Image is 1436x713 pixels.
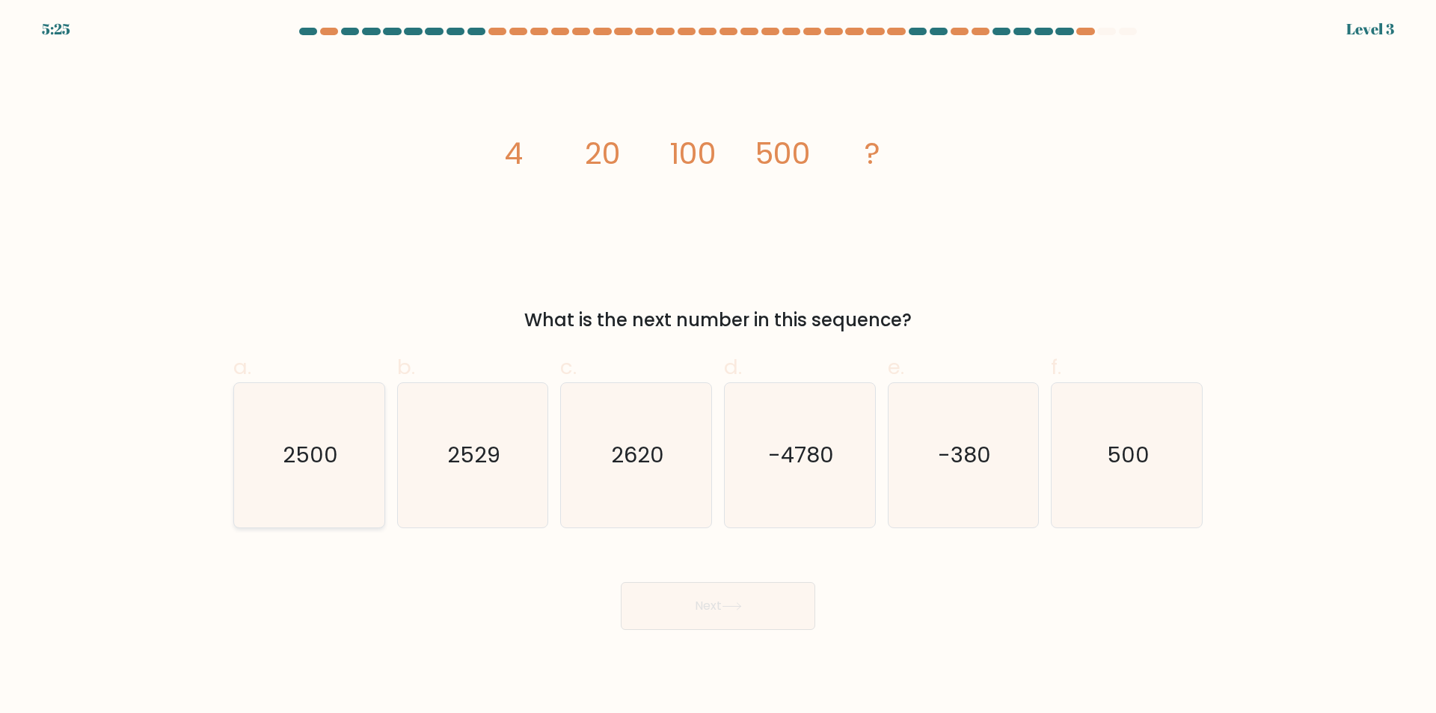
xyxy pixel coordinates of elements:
[447,441,500,471] text: 2529
[397,352,415,382] span: b.
[865,132,880,174] tspan: ?
[1051,352,1061,382] span: f.
[504,132,523,174] tspan: 4
[611,441,664,471] text: 2620
[768,441,834,471] text: -4780
[1107,441,1150,471] text: 500
[1346,18,1394,40] div: Level 3
[621,582,815,630] button: Next
[755,132,811,174] tspan: 500
[724,352,742,382] span: d.
[888,352,904,382] span: e.
[669,132,717,174] tspan: 100
[242,307,1194,334] div: What is the next number in this sequence?
[283,441,338,471] text: 2500
[938,441,991,471] text: -380
[560,352,577,382] span: c.
[585,132,621,174] tspan: 20
[233,352,251,382] span: a.
[42,18,70,40] div: 5:25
